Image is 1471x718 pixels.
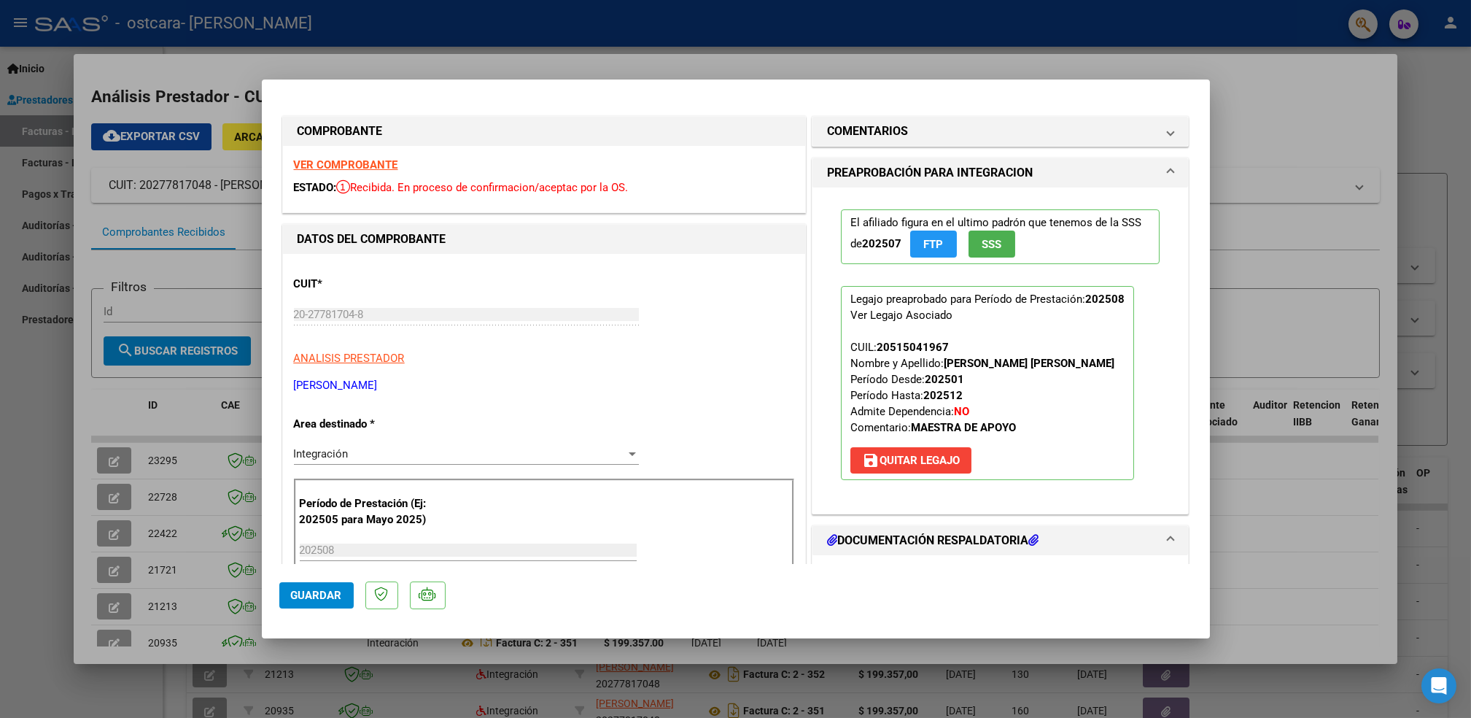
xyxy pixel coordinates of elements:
mat-expansion-panel-header: DOCUMENTACIÓN RESPALDATORIA [812,526,1189,555]
button: Guardar [279,582,354,609]
button: Quitar Legajo [850,447,971,474]
p: Período de Prestación (Ej: 202505 para Mayo 2025) [300,495,446,528]
strong: MAESTRA DE APOYO [911,421,1016,434]
strong: 202501 [925,373,964,386]
div: PREAPROBACIÓN PARA INTEGRACION [812,188,1189,514]
strong: [PERSON_NAME] [PERSON_NAME] [944,357,1114,370]
span: SSS [982,238,1001,251]
button: SSS [969,231,1015,258]
span: CUIL: Nombre y Apellido: Período Desde: Período Hasta: Admite Dependencia: [850,341,1114,434]
h1: DOCUMENTACIÓN RESPALDATORIA [827,532,1039,549]
h1: COMENTARIOS [827,123,908,140]
mat-expansion-panel-header: COMENTARIOS [812,117,1189,146]
a: VER COMPROBANTE [294,158,398,171]
strong: 202512 [923,389,963,402]
p: [PERSON_NAME] [294,377,794,394]
p: Area destinado * [294,416,444,433]
mat-expansion-panel-header: PREAPROBACIÓN PARA INTEGRACION [812,158,1189,188]
mat-icon: save [862,452,880,469]
span: Recibida. En proceso de confirmacion/aceptac por la OS. [337,181,629,194]
span: ANALISIS PRESTADOR [294,352,405,365]
p: El afiliado figura en el ultimo padrón que tenemos de la SSS de [841,209,1160,264]
strong: NO [954,405,969,418]
button: FTP [910,231,957,258]
h1: PREAPROBACIÓN PARA INTEGRACION [827,164,1033,182]
strong: COMPROBANTE [298,124,383,138]
p: Legajo preaprobado para Período de Prestación: [841,286,1134,480]
span: FTP [923,238,943,251]
div: Open Intercom Messenger [1421,668,1456,703]
span: Comentario: [850,421,1016,434]
p: CUIT [294,276,444,293]
strong: 202508 [1085,293,1125,306]
span: ESTADO: [294,181,337,194]
strong: DATOS DEL COMPROBANTE [298,232,446,246]
strong: 202507 [862,237,901,250]
span: Quitar Legajo [862,454,960,467]
div: Ver Legajo Asociado [850,307,952,323]
div: 20515041967 [877,339,949,355]
span: Integración [294,447,349,460]
span: Guardar [291,589,342,602]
